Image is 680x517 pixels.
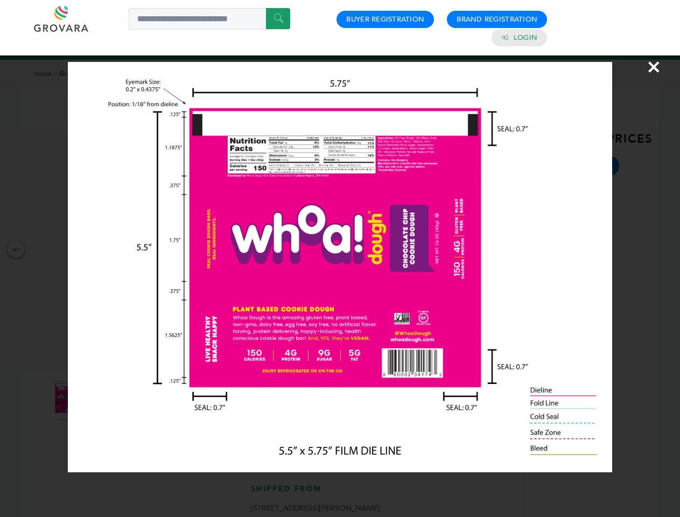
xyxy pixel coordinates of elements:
a: Buyer Registration [346,15,424,24]
img: Image Preview [68,62,612,472]
input: Search a product or brand... [129,8,290,30]
a: Brand Registration [457,15,537,24]
a: Login [514,33,537,43]
span: × [647,52,661,82]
